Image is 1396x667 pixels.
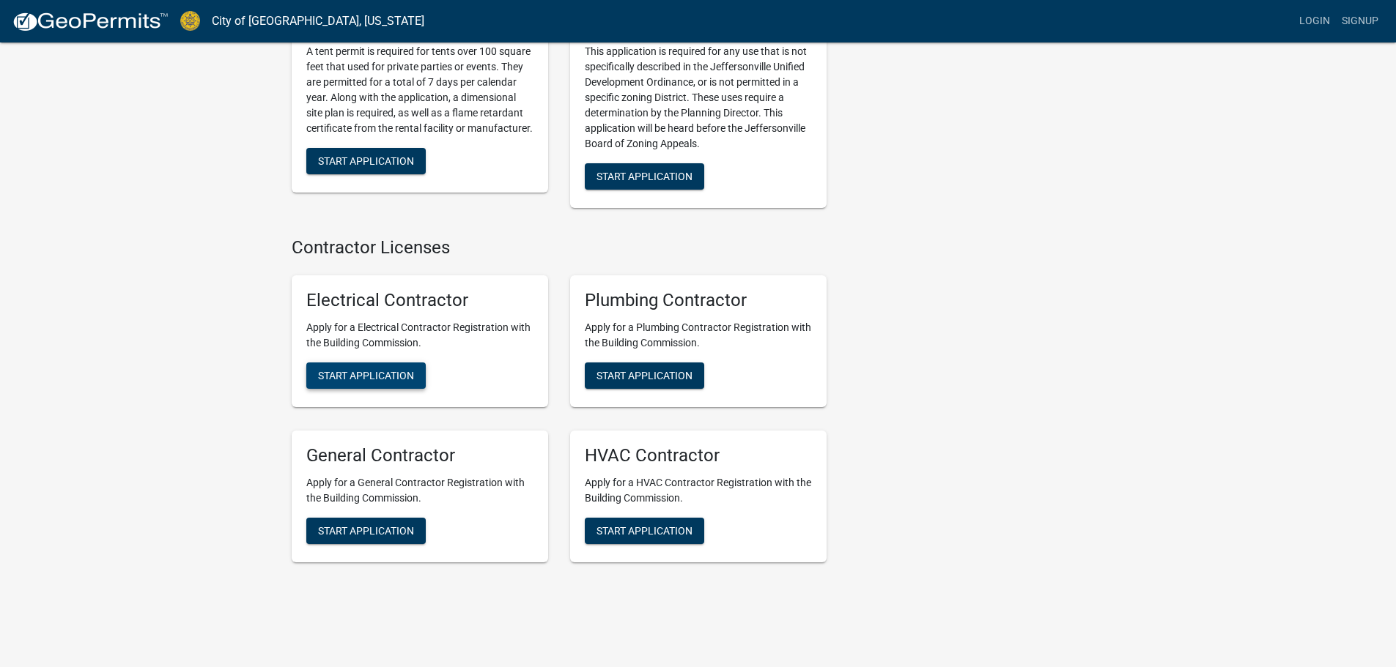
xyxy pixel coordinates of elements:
[597,170,693,182] span: Start Application
[180,11,200,31] img: City of Jeffersonville, Indiana
[306,148,426,174] button: Start Application
[306,44,533,136] p: A tent permit is required for tents over 100 square feet that used for private parties or events....
[306,290,533,311] h5: Electrical Contractor
[306,320,533,351] p: Apply for a Electrical Contractor Registration with the Building Commission.
[597,524,693,536] span: Start Application
[597,370,693,381] span: Start Application
[212,9,424,34] a: City of [GEOGRAPHIC_DATA], [US_STATE]
[292,237,827,258] h4: Contractor Licenses
[1293,7,1336,35] a: Login
[306,518,426,544] button: Start Application
[585,475,812,506] p: Apply for a HVAC Contractor Registration with the Building Commission.
[318,154,414,166] span: Start Application
[585,44,812,152] p: This application is required for any use that is not specifically described in the Jeffersonville...
[318,524,414,536] span: Start Application
[585,362,704,389] button: Start Application
[585,518,704,544] button: Start Application
[306,445,533,466] h5: General Contractor
[585,320,812,351] p: Apply for a Plumbing Contractor Registration with the Building Commission.
[318,370,414,381] span: Start Application
[585,163,704,190] button: Start Application
[306,362,426,389] button: Start Application
[585,445,812,466] h5: HVAC Contractor
[1336,7,1384,35] a: Signup
[585,290,812,311] h5: Plumbing Contractor
[306,475,533,506] p: Apply for a General Contractor Registration with the Building Commission.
